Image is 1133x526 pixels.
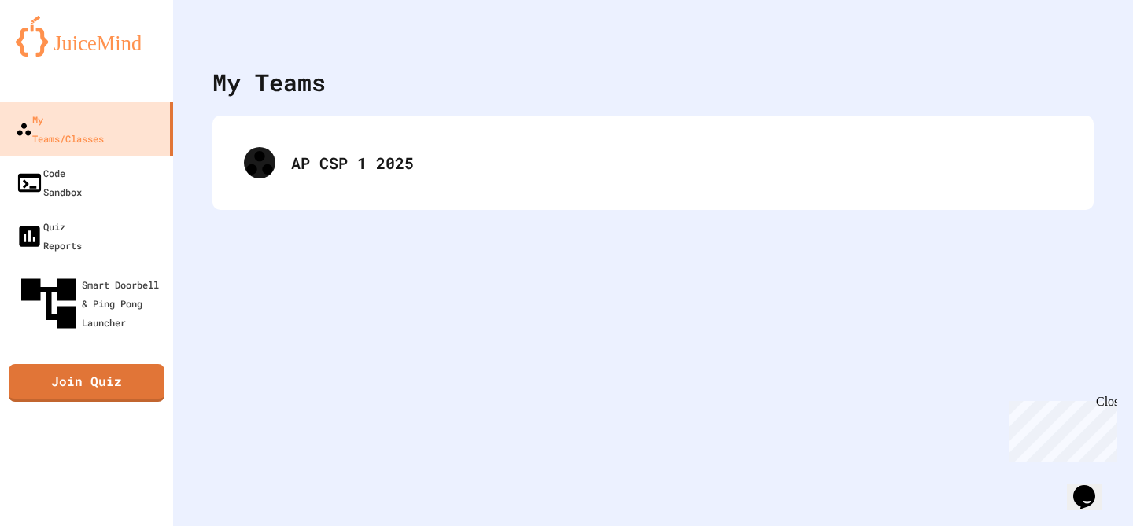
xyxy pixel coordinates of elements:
[1067,463,1117,510] iframe: chat widget
[16,16,157,57] img: logo-orange.svg
[228,131,1078,194] div: AP CSP 1 2025
[16,217,82,255] div: Quiz Reports
[6,6,109,100] div: Chat with us now!Close
[9,364,164,402] a: Join Quiz
[291,151,1062,175] div: AP CSP 1 2025
[16,110,104,148] div: My Teams/Classes
[1002,395,1117,462] iframe: chat widget
[212,64,326,100] div: My Teams
[16,270,167,337] div: Smart Doorbell & Ping Pong Launcher
[16,164,82,201] div: Code Sandbox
